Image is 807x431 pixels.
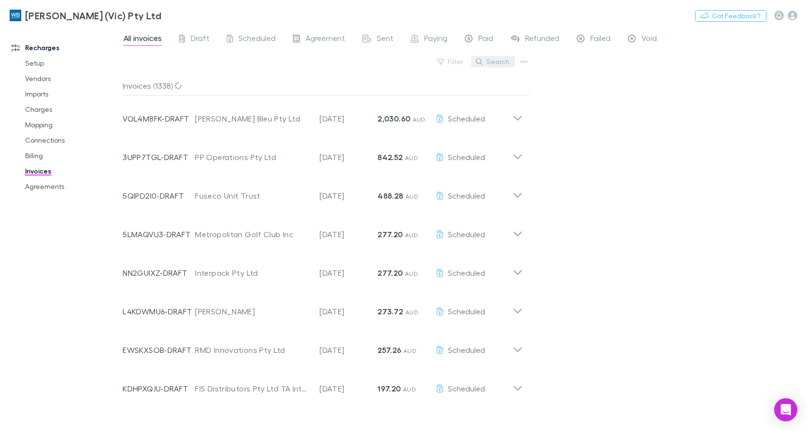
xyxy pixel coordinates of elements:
span: AUD [405,231,418,239]
span: Scheduled [448,152,485,162]
div: 3UPP7TGL-DRAFTPP Operations Pty Ltd[DATE]842.52 AUDScheduled [115,134,530,173]
div: Open Intercom Messenger [774,398,797,421]
span: AUD [413,116,426,123]
div: L4KDWMU6-DRAFT[PERSON_NAME][DATE]273.72 AUDScheduled [115,288,530,327]
span: AUD [403,386,416,393]
span: AUD [405,270,418,277]
span: Void [641,33,657,46]
div: NN2GUIXZ-DRAFTInterpack Pty Ltd[DATE]277.20 AUDScheduled [115,250,530,288]
button: Got Feedback? [695,10,766,22]
div: 5QIPD2I0-DRAFTFuseco Unit Trust[DATE]488.28 AUDScheduled [115,173,530,211]
a: Recharges [2,40,128,55]
p: [DATE] [320,113,377,124]
p: [DATE] [320,190,377,202]
a: Connections [15,133,128,148]
p: NN2GUIXZ-DRAFT [123,267,195,279]
p: [DATE] [320,229,377,240]
span: Scheduled [448,307,485,316]
p: 5QIPD2I0-DRAFT [123,190,195,202]
h3: [PERSON_NAME] (Vic) Pty Ltd [25,10,161,21]
p: [DATE] [320,344,377,356]
span: Scheduled [238,33,276,46]
p: VOL4M8FK-DRAFT [123,113,195,124]
span: Failed [590,33,611,46]
p: [DATE] [320,267,377,279]
div: FIS Distributors Pty Ltd TA IntaFloors [GEOGRAPHIC_DATA] ([GEOGRAPHIC_DATA]) [195,383,310,394]
span: AUD [403,347,417,354]
button: Search [471,56,515,67]
strong: 277.20 [377,268,403,278]
div: KDHPXQJU-DRAFTFIS Distributors Pty Ltd TA IntaFloors [GEOGRAPHIC_DATA] ([GEOGRAPHIC_DATA])[DATE]1... [115,365,530,404]
a: [PERSON_NAME] (Vic) Pty Ltd [4,4,167,27]
p: KDHPXQJU-DRAFT [123,383,195,394]
span: Paying [424,33,447,46]
img: William Buck (Vic) Pty Ltd's Logo [10,10,21,21]
a: Invoices [15,163,128,179]
div: 5LMAQVU3-DRAFTMetropolitan Golf Club Inc[DATE]277.20 AUDScheduled [115,211,530,250]
strong: 488.28 [377,191,403,201]
a: Charges [15,102,128,117]
p: 5LMAQVU3-DRAFT [123,229,195,240]
span: Draft [191,33,209,46]
span: Scheduled [448,268,485,277]
div: [PERSON_NAME] Bleu Pty Ltd [195,113,310,124]
a: Mapping [15,117,128,133]
a: Vendors [15,71,128,86]
span: Scheduled [448,114,485,123]
p: [DATE] [320,383,377,394]
div: VOL4M8FK-DRAFT[PERSON_NAME] Bleu Pty Ltd[DATE]2,030.60 AUDScheduled [115,95,530,134]
div: Fuseco Unit Trust [195,190,310,202]
span: Paid [478,33,493,46]
div: PP Operations Pty Ltd [195,151,310,163]
span: AUD [405,309,418,316]
div: Interpack Pty Ltd [195,267,310,279]
button: Filter [432,56,469,67]
strong: 277.20 [377,229,403,239]
span: All invoices [124,33,162,46]
span: Scheduled [448,345,485,354]
span: AUD [405,154,418,162]
a: Setup [15,55,128,71]
p: 3UPP7TGL-DRAFT [123,151,195,163]
span: Refunded [525,33,559,46]
a: Agreements [15,179,128,194]
a: Imports [15,86,128,102]
span: Scheduled [448,191,485,200]
p: EWSKXSOB-DRAFT [123,344,195,356]
p: L4KDWMU6-DRAFT [123,306,195,317]
strong: 273.72 [377,307,403,316]
span: Scheduled [448,384,485,393]
span: Scheduled [448,229,485,239]
div: [PERSON_NAME] [195,306,310,317]
a: Billing [15,148,128,163]
p: [DATE] [320,306,377,317]
span: Sent [377,33,393,46]
div: Metropolitan Golf Club Inc [195,229,310,240]
span: Agreement [306,33,345,46]
strong: 842.52 [377,152,403,162]
strong: 257.26 [377,345,401,355]
div: RMD Innovations Pty Ltd [195,344,310,356]
strong: 2,030.60 [377,114,410,123]
strong: 197.20 [377,384,401,393]
span: AUD [405,193,418,200]
div: EWSKXSOB-DRAFTRMD Innovations Pty Ltd[DATE]257.26 AUDScheduled [115,327,530,365]
p: [DATE] [320,151,377,163]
